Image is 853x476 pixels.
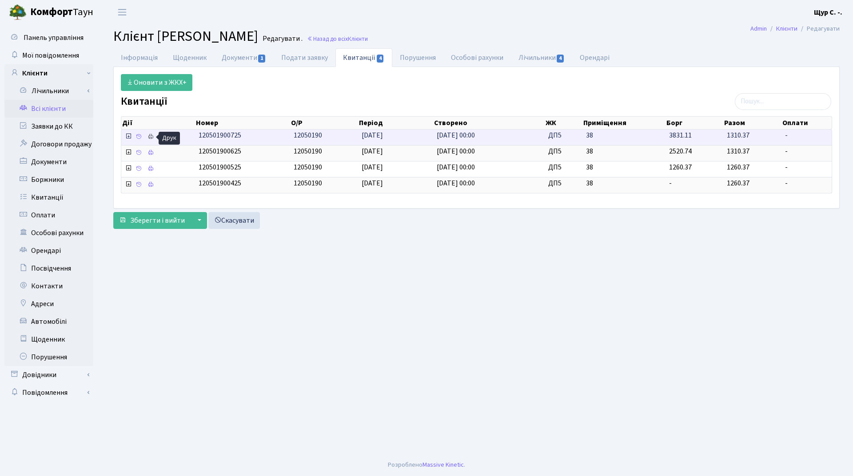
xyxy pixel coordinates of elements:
a: Скасувати [208,212,260,229]
span: 1260.37 [669,162,692,172]
a: Боржники [4,171,93,189]
span: 12050190 [294,130,322,140]
a: Документи [4,153,93,171]
a: Особові рахунки [4,224,93,242]
span: ДП5 [548,146,579,157]
span: Зберегти і вийти [130,216,185,225]
a: Орендарі [572,48,617,67]
span: Таун [30,5,93,20]
a: Оплати [4,206,93,224]
div: Друк [159,132,180,145]
span: ДП5 [548,130,579,141]
span: 4 [557,55,564,63]
span: [DATE] [362,162,383,172]
span: - [785,146,828,157]
th: Період [358,117,433,129]
a: Квитанції [4,189,93,206]
span: [DATE] [362,146,383,156]
a: Орендарі [4,242,93,260]
span: 1 [258,55,265,63]
a: Назад до всіхКлієнти [307,35,368,43]
span: 12050190 [294,146,322,156]
a: Лічильники [511,48,572,67]
span: 120501900425 [199,178,241,188]
b: Щур С. -. [814,8,842,17]
span: 3831.11 [669,130,692,140]
span: 1260.37 [727,162,749,172]
a: Контакти [4,277,93,295]
a: Повідомлення [4,384,93,401]
span: [DATE] 00:00 [437,130,475,140]
a: Всі клієнти [4,100,93,118]
span: 38 [586,162,662,173]
a: Порушення [392,48,443,67]
span: 2520.74 [669,146,692,156]
a: Щур С. -. [814,7,842,18]
span: 4 [377,55,384,63]
a: Щоденник [165,48,214,67]
a: Лічильники [10,82,93,100]
span: ДП5 [548,162,579,173]
a: Автомобілі [4,313,93,330]
span: - [785,178,828,189]
span: ДП5 [548,178,579,189]
span: Клієнт [PERSON_NAME] [113,26,258,47]
th: Борг [666,117,723,129]
th: Оплати [781,117,832,129]
div: Розроблено . [388,460,465,470]
a: Оновити з ЖКХ+ [121,74,192,91]
span: Панель управління [24,33,84,43]
span: 12050190 [294,178,322,188]
th: Разом [723,117,781,129]
span: 120501900525 [199,162,241,172]
th: О/Р [290,117,358,129]
span: 38 [586,130,662,141]
li: Редагувати [797,24,840,34]
span: Мої повідомлення [22,51,79,60]
span: - [669,178,672,188]
th: Номер [195,117,290,129]
span: 120501900625 [199,146,241,156]
span: - [785,162,828,173]
a: Massive Kinetic [423,460,464,469]
span: [DATE] [362,178,383,188]
span: [DATE] [362,130,383,140]
img: logo.png [9,4,27,21]
button: Зберегти і вийти [113,212,191,229]
a: Клієнти [4,64,93,82]
span: 12050190 [294,162,322,172]
label: Квитанції [121,95,167,108]
span: 1310.37 [727,146,749,156]
a: Договори продажу [4,135,93,153]
span: - [785,130,828,141]
a: Посвідчення [4,260,93,277]
small: Редагувати . [261,35,303,43]
span: [DATE] 00:00 [437,146,475,156]
th: Приміщення [582,117,666,129]
a: Щоденник [4,330,93,348]
th: ЖК [545,117,582,129]
a: Клієнти [776,24,797,33]
a: Заявки до КК [4,118,93,135]
a: Admin [750,24,767,33]
button: Переключити навігацію [111,5,133,20]
a: Документи [214,48,274,67]
span: 38 [586,178,662,189]
span: 1260.37 [727,178,749,188]
a: Панель управління [4,29,93,47]
a: Мої повідомлення [4,47,93,64]
span: 1310.37 [727,130,749,140]
a: Довідники [4,366,93,384]
span: [DATE] 00:00 [437,162,475,172]
nav: breadcrumb [737,20,853,38]
span: Клієнти [348,35,368,43]
th: Дії [121,117,195,129]
a: Адреси [4,295,93,313]
th: Створено [433,117,545,129]
a: Порушення [4,348,93,366]
b: Комфорт [30,5,73,19]
input: Пошук... [735,93,831,110]
span: 38 [586,146,662,157]
a: Особові рахунки [443,48,511,67]
a: Квитанції [335,48,392,67]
